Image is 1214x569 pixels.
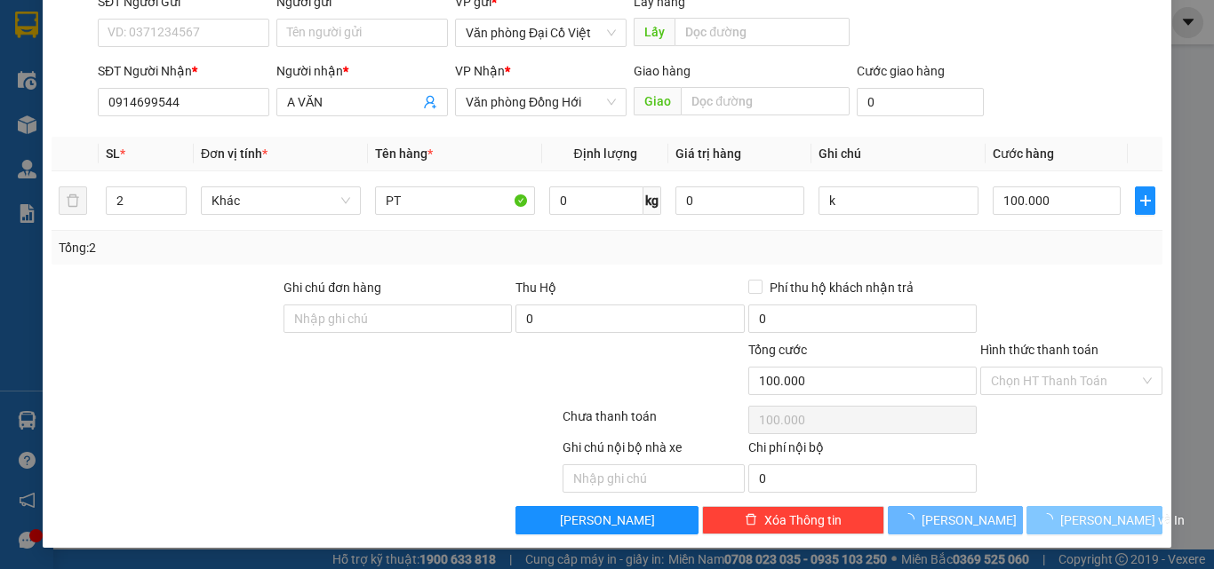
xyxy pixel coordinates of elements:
[922,510,1017,530] span: [PERSON_NAME]
[745,513,757,527] span: delete
[59,238,470,257] div: Tổng: 2
[375,186,535,215] input: VD: Bàn, Ghế
[98,61,269,81] div: SĐT Người Nhận
[643,186,661,215] span: kg
[560,510,655,530] span: [PERSON_NAME]
[819,186,978,215] input: Ghi Chú
[375,146,433,161] span: Tên hàng
[212,187,350,214] span: Khác
[563,464,745,493] input: Nhập ghi chú
[675,18,850,46] input: Dọc đường
[106,146,120,161] span: SL
[1060,510,1185,530] span: [PERSON_NAME] và In
[284,304,512,333] input: Ghi chú đơn hàng
[763,278,921,297] span: Phí thu hộ khách nhận trả
[276,61,448,81] div: Người nhận
[681,87,850,115] input: Dọc đường
[634,64,691,78] span: Giao hàng
[888,506,1024,534] button: [PERSON_NAME]
[284,281,381,295] label: Ghi chú đơn hàng
[515,506,698,534] button: [PERSON_NAME]
[764,510,842,530] span: Xóa Thông tin
[748,343,807,357] span: Tổng cước
[980,343,1098,357] label: Hình thức thanh toán
[455,64,505,78] span: VP Nhận
[515,281,556,295] span: Thu Hộ
[993,146,1054,161] span: Cước hàng
[1135,186,1155,215] button: plus
[1026,506,1162,534] button: [PERSON_NAME] và In
[561,407,747,438] div: Chưa thanh toán
[811,137,986,171] th: Ghi chú
[1136,194,1154,208] span: plus
[675,146,741,161] span: Giá trị hàng
[573,146,636,161] span: Định lượng
[563,438,745,464] div: Ghi chú nội bộ nhà xe
[634,87,681,115] span: Giao
[466,20,616,46] span: Văn phòng Đại Cồ Việt
[201,146,268,161] span: Đơn vị tính
[702,506,884,534] button: deleteXóa Thông tin
[423,95,437,109] span: user-add
[634,18,675,46] span: Lấy
[1041,513,1060,526] span: loading
[466,89,616,115] span: Văn phòng Đồng Hới
[675,186,803,215] input: 0
[748,438,977,464] div: Chi phí nội bộ
[59,186,87,215] button: delete
[902,513,922,526] span: loading
[857,88,984,116] input: Cước giao hàng
[857,64,945,78] label: Cước giao hàng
